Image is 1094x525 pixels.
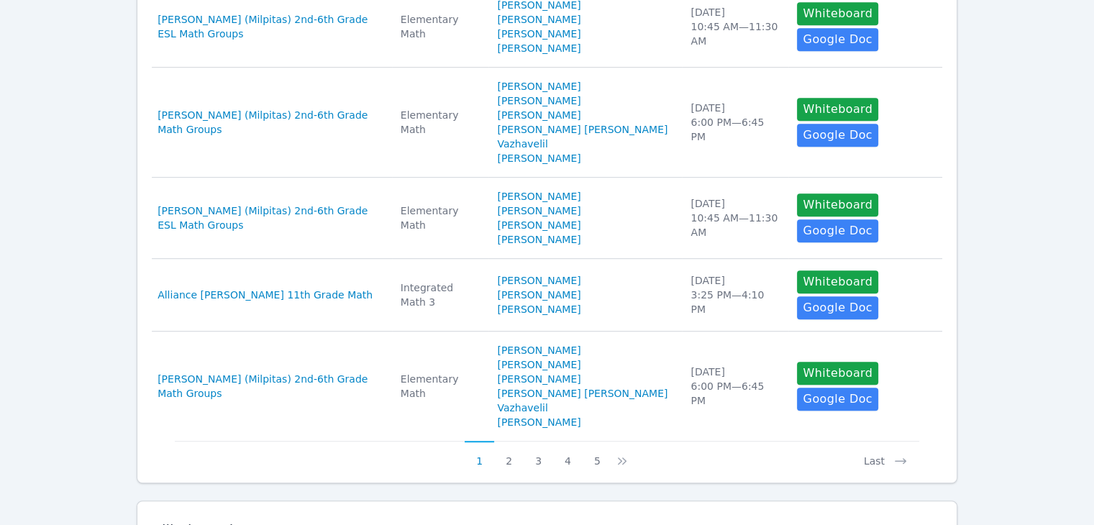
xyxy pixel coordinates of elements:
a: [PERSON_NAME] [497,357,580,372]
a: [PERSON_NAME] [497,204,580,218]
a: Alliance [PERSON_NAME] 11th Grade Math [158,288,373,302]
a: [PERSON_NAME] (Milpitas) 2nd-6th Grade Math Groups [158,108,383,137]
a: [PERSON_NAME] [497,218,580,232]
div: Elementary Math [401,372,480,401]
a: [PERSON_NAME] [497,79,580,93]
a: [PERSON_NAME] (Milpitas) 2nd-6th Grade ESL Math Groups [158,204,383,232]
a: Google Doc [797,296,878,319]
button: 1 [465,441,494,468]
a: [PERSON_NAME] [497,343,580,357]
a: [PERSON_NAME] [PERSON_NAME] Vazhavelil [497,386,673,415]
a: Google Doc [797,28,878,51]
div: Elementary Math [401,204,480,232]
a: [PERSON_NAME] (Milpitas) 2nd-6th Grade ESL Math Groups [158,12,383,41]
a: Google Doc [797,388,878,411]
div: [DATE] 10:45 AM — 11:30 AM [690,196,780,239]
button: 2 [494,441,524,468]
tr: [PERSON_NAME] (Milpitas) 2nd-6th Grade Math GroupsElementary Math[PERSON_NAME][PERSON_NAME][PERSO... [152,332,942,441]
tr: [PERSON_NAME] (Milpitas) 2nd-6th Grade Math GroupsElementary Math[PERSON_NAME][PERSON_NAME][PERSO... [152,68,942,178]
button: Whiteboard [797,270,878,293]
a: [PERSON_NAME] [497,189,580,204]
a: [PERSON_NAME] [497,372,580,386]
button: Whiteboard [797,98,878,121]
a: [PERSON_NAME] [PERSON_NAME] Vazhavelil [497,122,673,151]
a: [PERSON_NAME] [497,151,580,165]
button: 4 [553,441,583,468]
div: Integrated Math 3 [401,280,480,309]
div: [DATE] 6:00 PM — 6:45 PM [690,365,780,408]
a: [PERSON_NAME] [497,273,580,288]
tr: Alliance [PERSON_NAME] 11th Grade MathIntegrated Math 3[PERSON_NAME][PERSON_NAME][PERSON_NAME][DA... [152,259,942,332]
button: Last [852,441,919,468]
a: [PERSON_NAME] [497,108,580,122]
div: [DATE] 6:00 PM — 6:45 PM [690,101,780,144]
a: [PERSON_NAME] [497,232,580,247]
button: Whiteboard [797,193,878,216]
a: Google Doc [797,124,878,147]
a: [PERSON_NAME] [497,93,580,108]
a: [PERSON_NAME] [497,288,580,302]
button: 5 [583,441,612,468]
button: Whiteboard [797,2,878,25]
tr: [PERSON_NAME] (Milpitas) 2nd-6th Grade ESL Math GroupsElementary Math[PERSON_NAME][PERSON_NAME][P... [152,178,942,259]
div: [DATE] 3:25 PM — 4:10 PM [690,273,780,316]
a: [PERSON_NAME] [497,302,580,316]
a: [PERSON_NAME] [497,12,580,27]
button: 3 [524,441,553,468]
div: [DATE] 10:45 AM — 11:30 AM [690,5,780,48]
a: Google Doc [797,219,878,242]
button: Whiteboard [797,362,878,385]
a: [PERSON_NAME] (Milpitas) 2nd-6th Grade Math Groups [158,372,383,401]
div: Elementary Math [401,108,480,137]
div: Elementary Math [401,12,480,41]
a: [PERSON_NAME] [497,415,580,429]
a: [PERSON_NAME] [497,41,580,55]
a: [PERSON_NAME] [497,27,580,41]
